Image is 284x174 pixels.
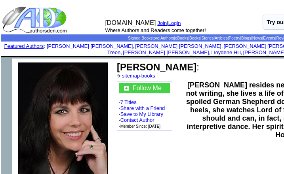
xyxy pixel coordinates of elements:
[157,20,167,26] a: Join
[117,62,196,72] b: [PERSON_NAME]
[252,36,262,40] a: News
[105,19,156,26] font: [DOMAIN_NAME]
[133,85,162,91] a: Follow Me
[117,62,199,72] font: :
[248,56,250,57] img: shim.gif
[119,83,170,129] font: · · · · ·
[105,27,206,33] font: Where Authors and Readers come together!
[175,36,188,40] a: eBooks
[229,36,240,40] a: Poetry
[134,44,135,49] font: i
[242,51,243,55] font: i
[263,36,275,40] a: Events
[123,49,209,55] a: [PERSON_NAME] [PERSON_NAME]
[120,105,165,111] a: Share with a Friend
[122,51,123,55] font: i
[117,73,155,79] font: ·
[1,59,12,70] img: shim.gif
[210,51,211,55] font: i
[135,43,221,49] a: [PERSON_NAME] [PERSON_NAME]
[211,49,240,55] a: Lloydene Hill
[120,111,163,117] a: Save to My Library
[241,36,251,40] a: Blogs
[47,43,133,49] a: [PERSON_NAME] [PERSON_NAME]
[215,36,228,40] a: Articles
[2,6,69,34] img: logo_ad.gif
[167,20,183,26] font: |
[128,36,159,40] a: Signed Bookstore
[124,86,129,91] img: gc.jpg
[120,99,137,105] a: 7 Titles
[248,57,250,59] img: shim.gif
[117,74,120,78] img: a_336699.gif
[4,43,45,49] font: :
[168,20,181,26] a: Login
[120,117,154,123] a: Contact Author
[141,73,155,79] a: books
[189,36,200,40] a: Books
[122,73,140,79] a: sitemap
[4,43,44,49] a: Featured Authors
[201,36,213,40] a: Stories
[120,124,161,129] font: Member Since: [DATE]
[160,36,174,40] a: Authors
